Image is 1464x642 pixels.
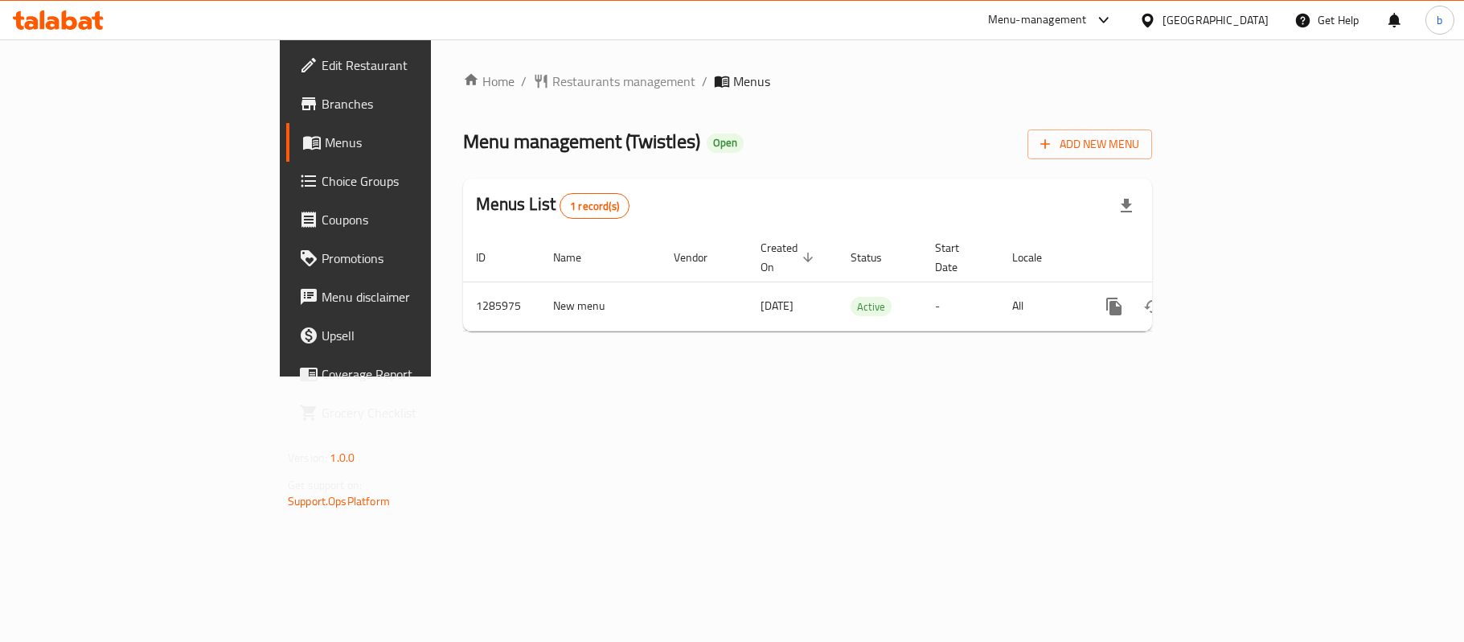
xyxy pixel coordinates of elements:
[463,123,700,159] span: Menu management ( Twistles )
[761,295,794,316] span: [DATE]
[922,282,999,331] td: -
[702,72,707,91] li: /
[553,248,602,267] span: Name
[322,210,511,229] span: Coupons
[288,447,327,468] span: Version:
[1012,248,1063,267] span: Locale
[463,72,1152,91] nav: breadcrumb
[322,403,511,422] span: Grocery Checklist
[325,133,511,152] span: Menus
[286,355,524,393] a: Coverage Report
[1107,187,1146,225] div: Export file
[476,192,629,219] h2: Menus List
[286,162,524,200] a: Choice Groups
[552,72,695,91] span: Restaurants management
[999,282,1082,331] td: All
[674,248,728,267] span: Vendor
[761,238,818,277] span: Created On
[476,248,506,267] span: ID
[322,94,511,113] span: Branches
[286,200,524,239] a: Coupons
[286,46,524,84] a: Edit Restaurant
[540,282,661,331] td: New menu
[322,364,511,384] span: Coverage Report
[935,238,980,277] span: Start Date
[707,134,744,153] div: Open
[330,447,355,468] span: 1.0.0
[1163,11,1269,29] div: [GEOGRAPHIC_DATA]
[851,298,892,316] span: Active
[1095,287,1134,326] button: more
[322,171,511,191] span: Choice Groups
[286,239,524,278] a: Promotions
[286,316,524,355] a: Upsell
[463,233,1262,331] table: enhanced table
[322,249,511,268] span: Promotions
[1437,11,1442,29] span: b
[322,287,511,307] span: Menu disclaimer
[288,475,362,496] span: Get support on:
[286,123,524,162] a: Menus
[733,72,770,91] span: Menus
[1134,287,1172,326] button: Change Status
[1027,130,1152,159] button: Add New Menu
[322,56,511,75] span: Edit Restaurant
[322,326,511,345] span: Upsell
[288,491,390,512] a: Support.OpsPlatform
[707,136,744,150] span: Open
[1082,233,1262,282] th: Actions
[286,393,524,432] a: Grocery Checklist
[1040,134,1139,154] span: Add New Menu
[988,10,1087,30] div: Menu-management
[851,248,903,267] span: Status
[560,193,629,219] div: Total records count
[286,278,524,316] a: Menu disclaimer
[533,72,695,91] a: Restaurants management
[286,84,524,123] a: Branches
[560,199,629,214] span: 1 record(s)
